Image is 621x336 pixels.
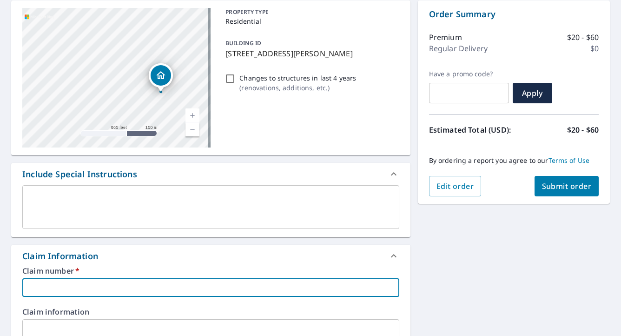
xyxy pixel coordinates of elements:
[542,181,592,191] span: Submit order
[429,124,514,135] p: Estimated Total (USD):
[567,32,599,43] p: $20 - $60
[22,308,399,316] label: Claim information
[429,176,482,196] button: Edit order
[239,73,356,83] p: Changes to structures in last 4 years
[590,43,599,54] p: $0
[429,32,462,43] p: Premium
[429,156,599,165] p: By ordering a report you agree to our
[225,16,395,26] p: Residential
[520,88,545,98] span: Apply
[436,181,474,191] span: Edit order
[149,63,173,92] div: Dropped pin, building 1, Residential property, 12179 MCMYN AVE PITT MEADOWS BC V3Y1C8
[185,108,199,122] a: Current Level 16, Zoom In
[535,176,599,196] button: Submit order
[185,122,199,136] a: Current Level 16, Zoom Out
[11,245,410,267] div: Claim Information
[567,124,599,135] p: $20 - $60
[429,43,488,54] p: Regular Delivery
[513,83,552,103] button: Apply
[22,267,399,275] label: Claim number
[22,168,137,181] div: Include Special Instructions
[225,48,395,59] p: [STREET_ADDRESS][PERSON_NAME]
[429,70,509,78] label: Have a promo code?
[429,8,599,20] p: Order Summary
[22,250,98,262] div: Claim Information
[548,156,590,165] a: Terms of Use
[225,39,261,47] p: BUILDING ID
[239,83,356,93] p: ( renovations, additions, etc. )
[225,8,395,16] p: PROPERTY TYPE
[11,163,410,185] div: Include Special Instructions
